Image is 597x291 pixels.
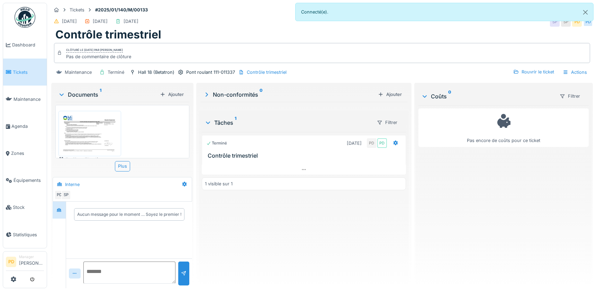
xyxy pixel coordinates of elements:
div: [DATE] [62,18,77,25]
div: Non-conformités [203,90,375,99]
sup: 0 [260,90,263,99]
div: [DATE] [347,140,362,147]
h1: Contrôle trimestriel [55,28,161,41]
sup: 1 [235,118,236,127]
div: Contrôle trimestriel [247,69,287,76]
span: Tickets [13,69,44,76]
span: Équipements [13,177,44,184]
a: Stock [3,194,47,221]
div: Clôturé le [DATE] par [PERSON_NAME] [66,48,123,53]
div: Terminé [206,140,227,146]
div: PD [367,138,377,148]
div: Rouvrir le ticket [510,67,557,77]
li: PD [6,257,16,267]
div: Maintenance [65,69,92,76]
a: PD Manager[PERSON_NAME] [6,254,44,271]
a: Maintenance [3,86,47,113]
h3: Contrôle trimestriel [208,152,402,159]
sup: 1 [100,90,101,99]
div: Terminé [108,69,124,76]
button: Close [578,3,593,21]
div: PD [54,190,64,200]
img: 2hlipr64w8h2g008xoub67zcl0v5 [60,113,119,155]
div: Pas de commentaire de clôture [66,53,131,60]
div: Actions [560,67,590,77]
a: Équipements [3,167,47,194]
div: Connecté(e). [295,3,594,21]
sup: 0 [448,92,451,100]
div: Filtrer [374,117,400,127]
span: Dashboard [12,42,44,48]
div: PD [583,17,593,27]
div: SP [61,190,71,200]
a: Zones [3,140,47,167]
span: Stock [13,204,44,211]
a: Agenda [3,113,47,140]
div: [DATE] [93,18,108,25]
div: Pas encore de coûts pour ce ticket [423,112,584,144]
img: Badge_color-CXgf-gQk.svg [15,7,35,28]
div: [DATE] [124,18,138,25]
span: Agenda [11,123,44,130]
div: Tâches [205,118,371,127]
div: Manager [19,254,44,259]
div: SP [561,17,571,27]
strong: #2025/01/140/M/00133 [92,7,151,13]
div: PD [572,17,582,27]
div: Aucun message pour le moment … Soyez le premier ! [77,211,181,218]
div: Facility - T1.pdf [58,156,121,163]
div: Filtrer [557,91,583,101]
span: Zones [11,150,44,157]
div: Tickets [70,7,84,13]
div: 1 visible sur 1 [205,180,233,187]
span: Statistiques [13,231,44,238]
div: Pont roulant 111-011337 [186,69,235,76]
li: [PERSON_NAME] [19,254,44,269]
div: Coûts [421,92,554,100]
div: Documents [58,90,157,99]
div: Hall 18 (Betatron) [138,69,174,76]
div: Plus [115,161,130,171]
div: SP [550,17,560,27]
a: Tickets [3,59,47,86]
div: Ajouter [375,90,405,99]
div: Interne [65,181,80,188]
div: Ajouter [157,90,187,99]
div: PD [377,138,387,148]
a: Statistiques [3,221,47,248]
span: Maintenance [13,96,44,103]
a: Dashboard [3,32,47,59]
